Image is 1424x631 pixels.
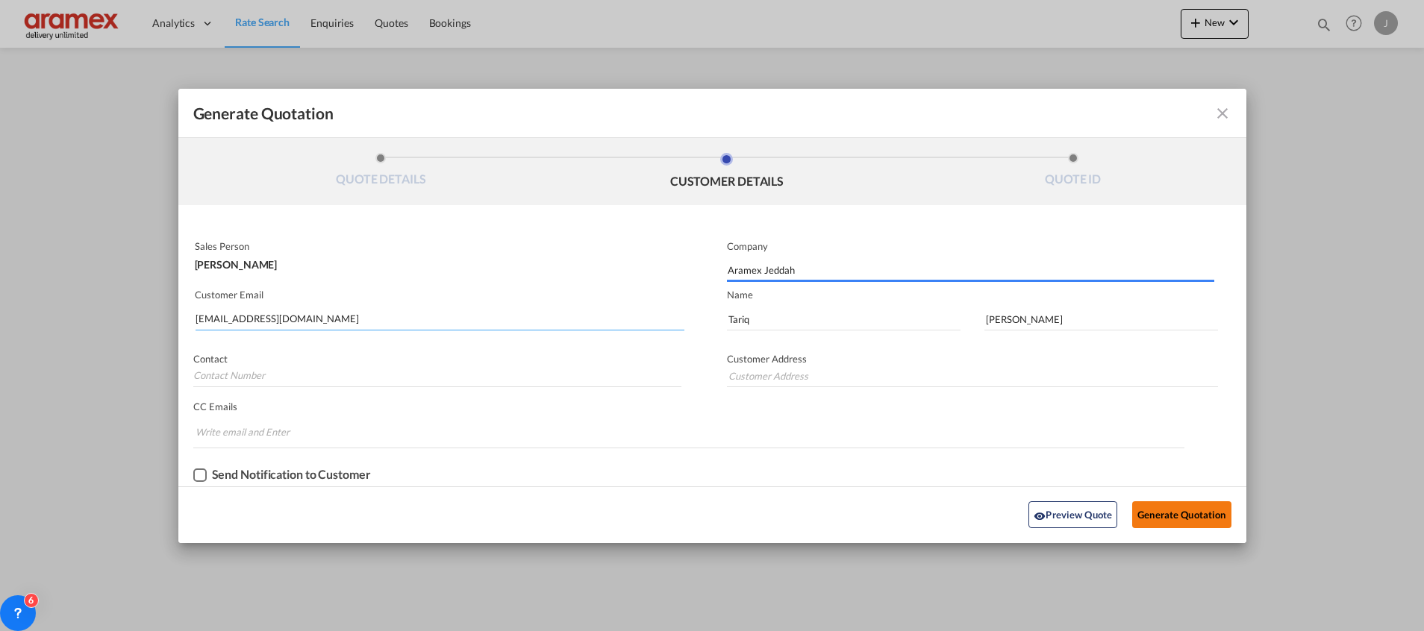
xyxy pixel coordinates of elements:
md-checkbox: Checkbox No Ink [193,468,371,483]
p: Customer Email [195,289,684,301]
li: QUOTE ID [900,153,1246,193]
input: Company Name [728,260,1214,282]
li: CUSTOMER DETAILS [554,153,900,193]
span: Customer Address [727,353,807,365]
div: [PERSON_NAME] [195,252,681,270]
input: First Name [727,308,961,330]
md-chips-wrap: Chips container. Enter the text area, then type text, and press enter to add a chip. [193,418,1185,448]
input: Chips input. [196,420,307,444]
p: Name [727,289,1246,301]
input: Last Name [984,308,1218,330]
input: Search by Customer Name/Email Id/Company [196,308,684,330]
p: Sales Person [195,240,681,252]
p: CC Emails [193,401,1185,412]
md-icon: icon-close fg-AAA8AD cursor m-0 [1214,104,1231,122]
input: Customer Address [727,365,1218,387]
div: Send Notification to Customer [212,468,371,481]
input: Contact Number [193,365,681,387]
button: Generate Quotation [1132,501,1231,528]
button: icon-eyePreview Quote [1028,501,1117,528]
md-dialog: Generate QuotationQUOTE ... [178,89,1246,543]
p: Company [727,240,1214,252]
md-icon: icon-eye [1034,510,1046,522]
li: QUOTE DETAILS [208,153,555,193]
p: Contact [193,353,681,365]
span: Generate Quotation [193,104,334,123]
